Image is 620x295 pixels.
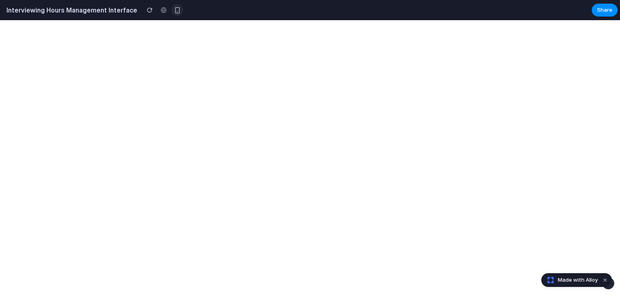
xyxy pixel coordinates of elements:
[558,276,598,284] span: Made with Alloy
[600,275,610,285] button: Dismiss watermark
[3,5,137,15] h2: Interviewing Hours Management Interface
[542,276,599,284] a: Made with Alloy
[597,6,612,14] span: Share
[592,4,618,17] button: Share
